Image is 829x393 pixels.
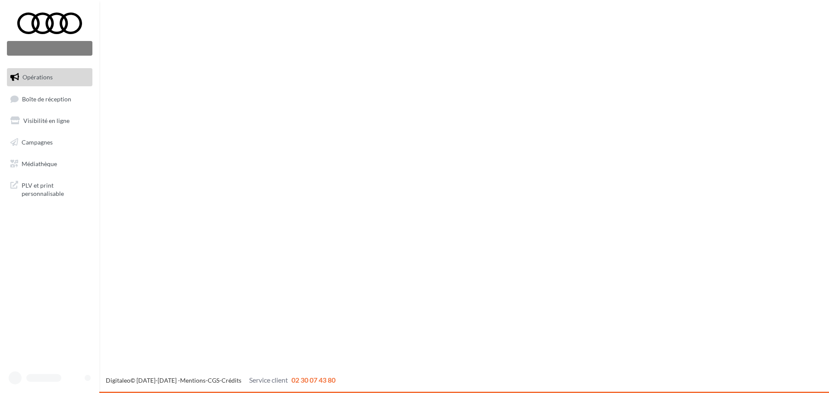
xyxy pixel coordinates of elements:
span: PLV et print personnalisable [22,179,89,198]
span: Opérations [22,73,53,81]
a: CGS [208,377,219,384]
a: Boîte de réception [5,90,94,108]
a: PLV et print personnalisable [5,176,94,201]
a: Opérations [5,68,94,86]
a: Médiathèque [5,155,94,173]
a: Mentions [180,377,206,384]
a: Crédits [221,377,241,384]
span: Service client [249,376,288,384]
a: Visibilité en ligne [5,112,94,130]
div: Nouvelle campagne [7,41,92,56]
span: Médiathèque [22,160,57,167]
span: Campagnes [22,138,53,146]
span: Visibilité en ligne [23,117,70,124]
a: Campagnes [5,133,94,151]
a: Digitaleo [106,377,130,384]
span: © [DATE]-[DATE] - - - [106,377,335,384]
span: Boîte de réception [22,95,71,102]
span: 02 30 07 43 80 [291,376,335,384]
